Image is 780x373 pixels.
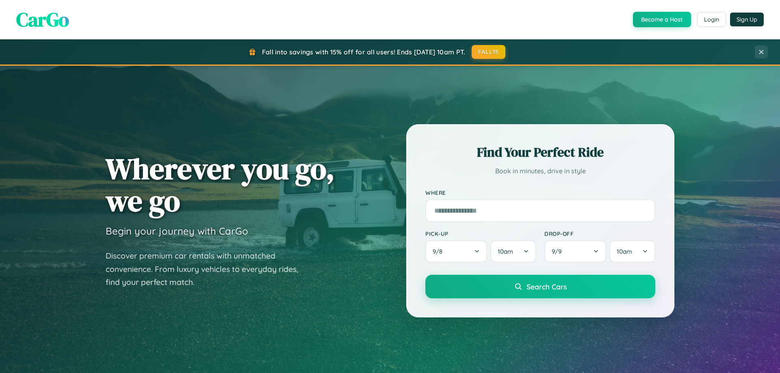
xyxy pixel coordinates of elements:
[609,240,655,263] button: 10am
[425,275,655,298] button: Search Cars
[730,13,764,26] button: Sign Up
[472,45,506,59] button: FALL15
[617,248,632,255] span: 10am
[633,12,691,27] button: Become a Host
[16,6,69,33] span: CarGo
[425,189,655,196] label: Where
[526,282,567,291] span: Search Cars
[425,230,536,237] label: Pick-up
[425,143,655,161] h2: Find Your Perfect Ride
[498,248,513,255] span: 10am
[425,165,655,177] p: Book in minutes, drive in style
[106,249,309,289] p: Discover premium car rentals with unmatched convenience. From luxury vehicles to everyday rides, ...
[106,153,335,217] h1: Wherever you go, we go
[490,240,536,263] button: 10am
[552,248,565,255] span: 9 / 9
[262,48,466,56] span: Fall into savings with 15% off for all users! Ends [DATE] 10am PT.
[697,12,726,27] button: Login
[544,240,606,263] button: 9/9
[425,240,487,263] button: 9/8
[433,248,446,255] span: 9 / 8
[106,225,248,237] h3: Begin your journey with CarGo
[544,230,655,237] label: Drop-off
